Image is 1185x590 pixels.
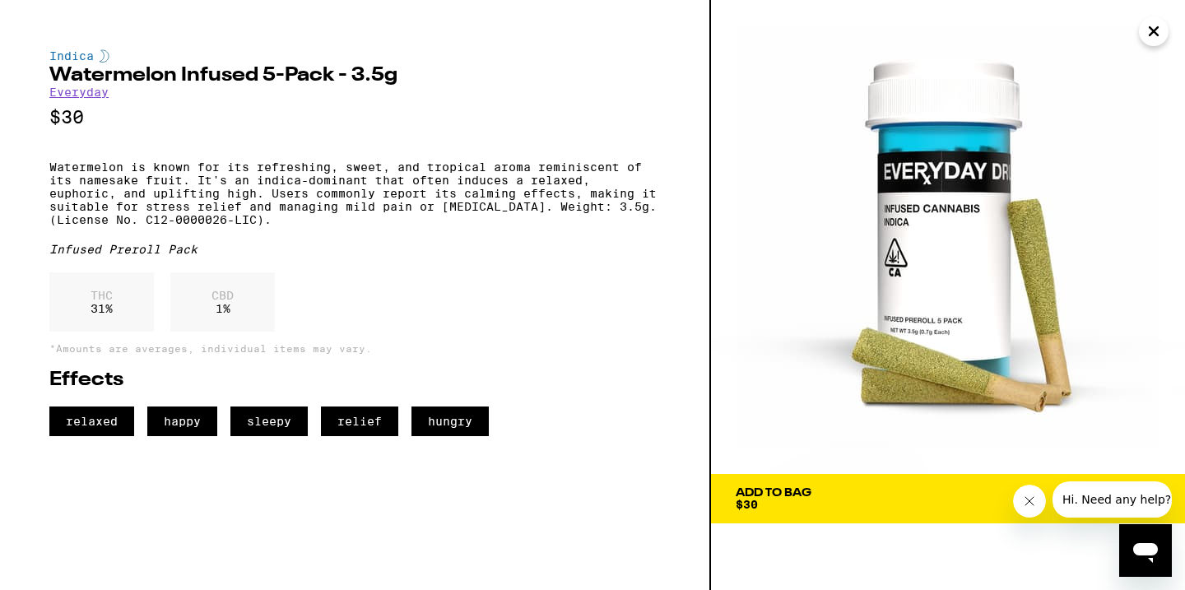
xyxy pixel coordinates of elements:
[147,406,217,436] span: happy
[49,86,109,99] a: Everyday
[411,406,489,436] span: hungry
[49,406,134,436] span: relaxed
[49,107,660,128] p: $30
[230,406,308,436] span: sleepy
[1119,524,1172,577] iframe: Button to launch messaging window
[49,49,660,63] div: Indica
[49,66,660,86] h2: Watermelon Infused 5-Pack - 3.5g
[736,487,811,499] div: Add To Bag
[170,272,275,332] div: 1 %
[49,343,660,354] p: *Amounts are averages, individual items may vary.
[1013,485,1046,518] iframe: Close message
[49,370,660,390] h2: Effects
[711,474,1185,523] button: Add To Bag$30
[91,289,113,302] p: THC
[736,498,758,511] span: $30
[321,406,398,436] span: relief
[49,160,660,226] p: Watermelon is known for its refreshing, sweet, and tropical aroma reminiscent of its namesake fru...
[1139,16,1169,46] button: Close
[100,49,109,63] img: indicaColor.svg
[49,272,154,332] div: 31 %
[49,243,660,256] div: Infused Preroll Pack
[211,289,234,302] p: CBD
[1053,481,1172,518] iframe: Message from company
